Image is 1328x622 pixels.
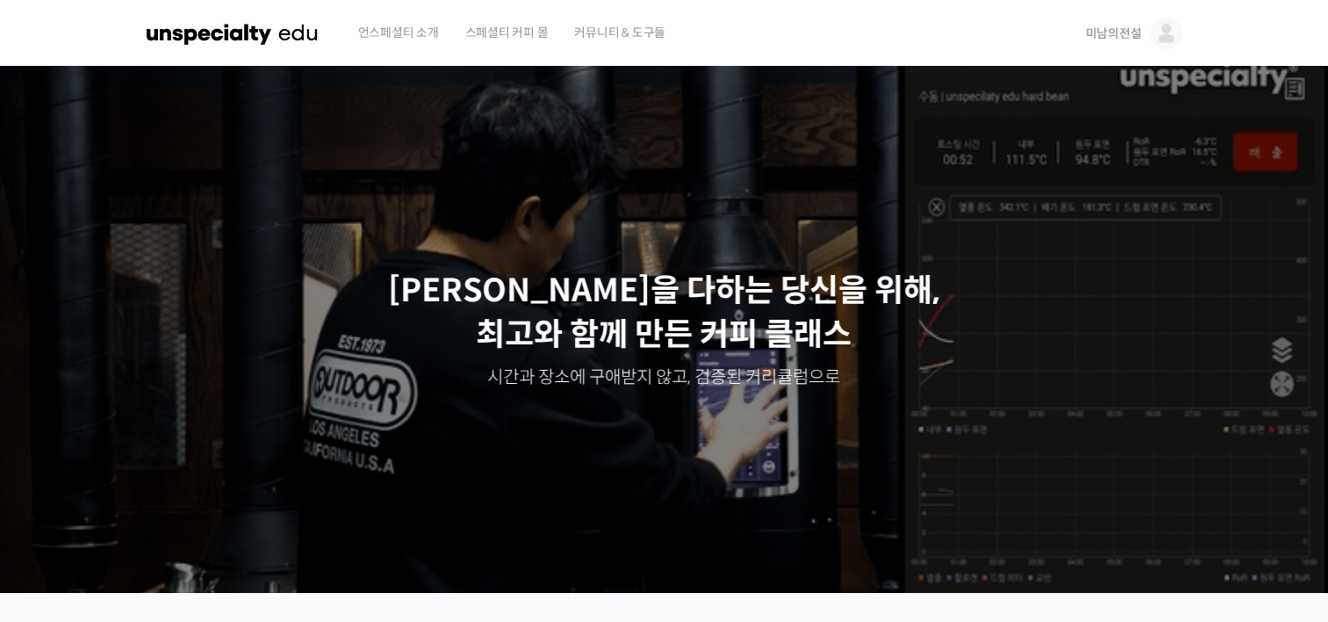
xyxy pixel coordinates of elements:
span: 미남의전설 [1086,25,1142,41]
p: 시간과 장소에 구애받지 않고, 검증된 커리큘럼으로 [18,365,1311,390]
p: [PERSON_NAME]을 다하는 당신을 위해, 최고와 함께 만든 커피 클래스 [18,269,1311,358]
